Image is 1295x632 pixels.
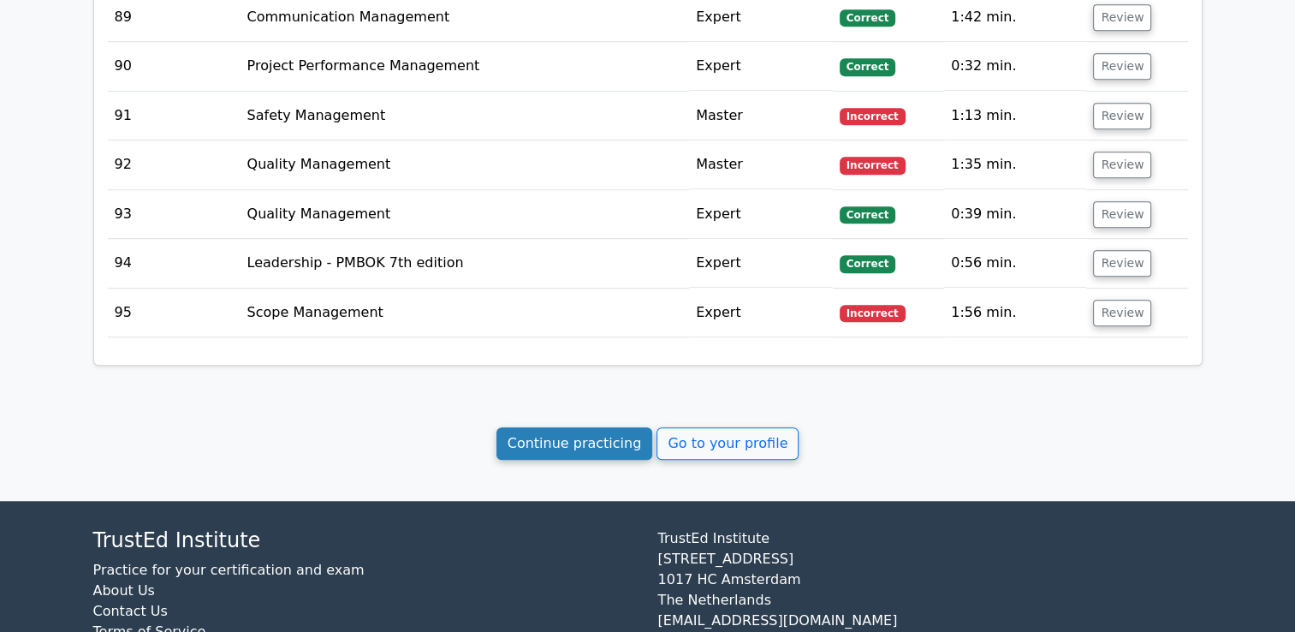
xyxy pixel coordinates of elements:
h4: TrustEd Institute [93,528,638,553]
span: Incorrect [840,305,906,322]
td: 92 [108,140,241,189]
a: About Us [93,582,155,599]
td: 0:32 min. [944,42,1086,91]
td: 95 [108,289,241,337]
span: Incorrect [840,108,906,125]
td: Quality Management [241,190,690,239]
td: 1:35 min. [944,140,1086,189]
td: Expert [689,239,833,288]
td: Master [689,92,833,140]
td: 94 [108,239,241,288]
span: Correct [840,255,895,272]
button: Review [1093,201,1151,228]
button: Review [1093,4,1151,31]
a: Practice for your certification and exam [93,562,365,578]
td: 0:39 min. [944,190,1086,239]
a: Continue practicing [496,427,653,460]
span: Incorrect [840,157,906,174]
button: Review [1093,300,1151,326]
td: Safety Management [241,92,690,140]
button: Review [1093,152,1151,178]
td: 93 [108,190,241,239]
button: Review [1093,103,1151,129]
td: Expert [689,42,833,91]
span: Correct [840,9,895,27]
td: 0:56 min. [944,239,1086,288]
td: Quality Management [241,140,690,189]
td: Project Performance Management [241,42,690,91]
td: Master [689,140,833,189]
td: 90 [108,42,241,91]
td: 91 [108,92,241,140]
td: Leadership - PMBOK 7th edition [241,239,690,288]
button: Review [1093,250,1151,277]
a: Contact Us [93,603,168,619]
td: 1:56 min. [944,289,1086,337]
a: Go to your profile [656,427,799,460]
td: Expert [689,190,833,239]
button: Review [1093,53,1151,80]
span: Correct [840,206,895,224]
span: Correct [840,58,895,75]
td: Expert [689,289,833,337]
td: 1:13 min. [944,92,1086,140]
td: Scope Management [241,289,690,337]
